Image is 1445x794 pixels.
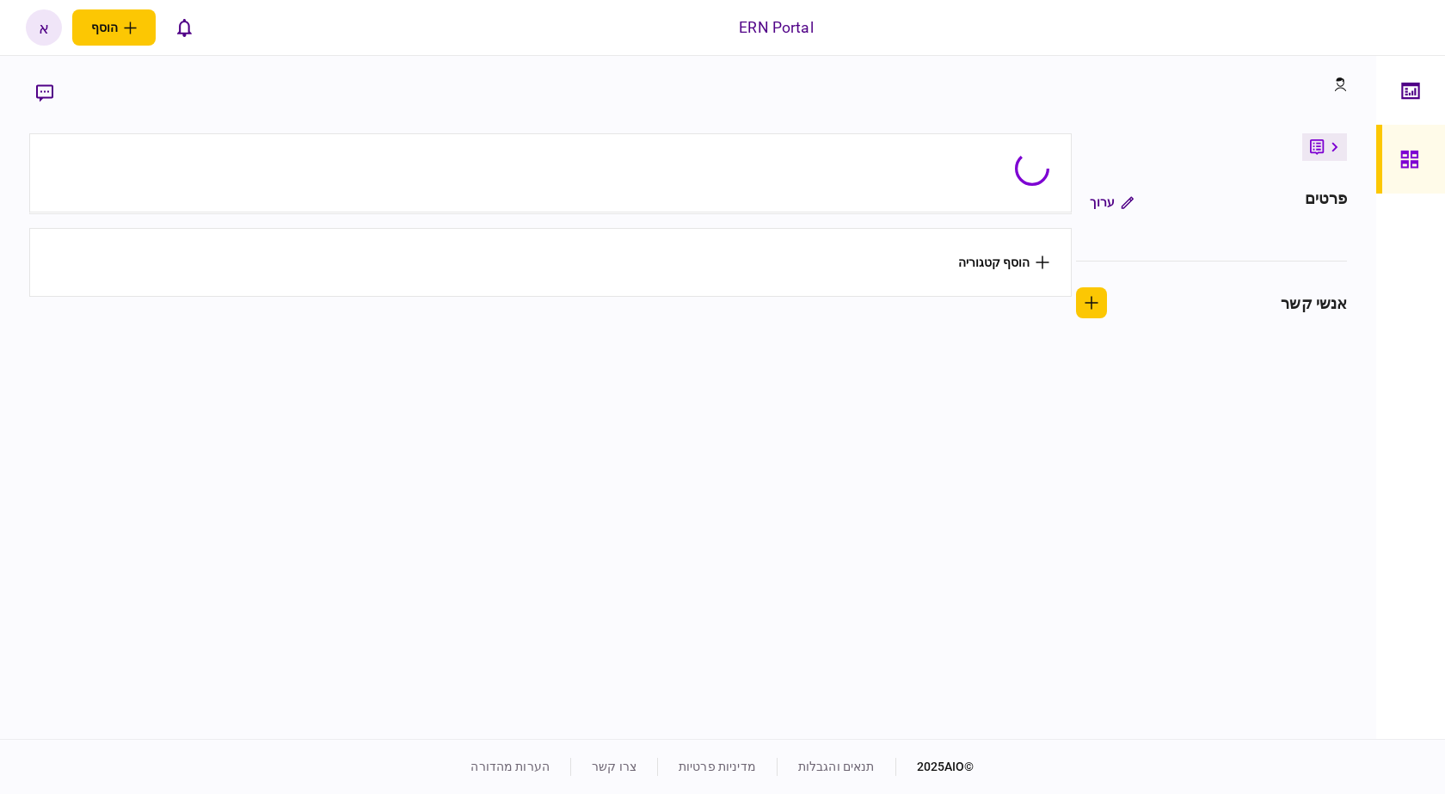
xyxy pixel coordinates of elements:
[1076,187,1147,218] button: ערוך
[798,760,875,773] a: תנאים והגבלות
[72,9,156,46] button: פתח תפריט להוספת לקוח
[26,9,62,46] button: א
[470,760,550,773] a: הערות מהדורה
[1281,292,1347,315] div: אנשי קשר
[1305,187,1348,218] div: פרטים
[739,16,813,39] div: ERN Portal
[592,760,636,773] a: צרו קשר
[895,758,975,776] div: © 2025 AIO
[958,255,1049,269] button: הוסף קטגוריה
[166,9,202,46] button: פתח רשימת התראות
[679,760,756,773] a: מדיניות פרטיות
